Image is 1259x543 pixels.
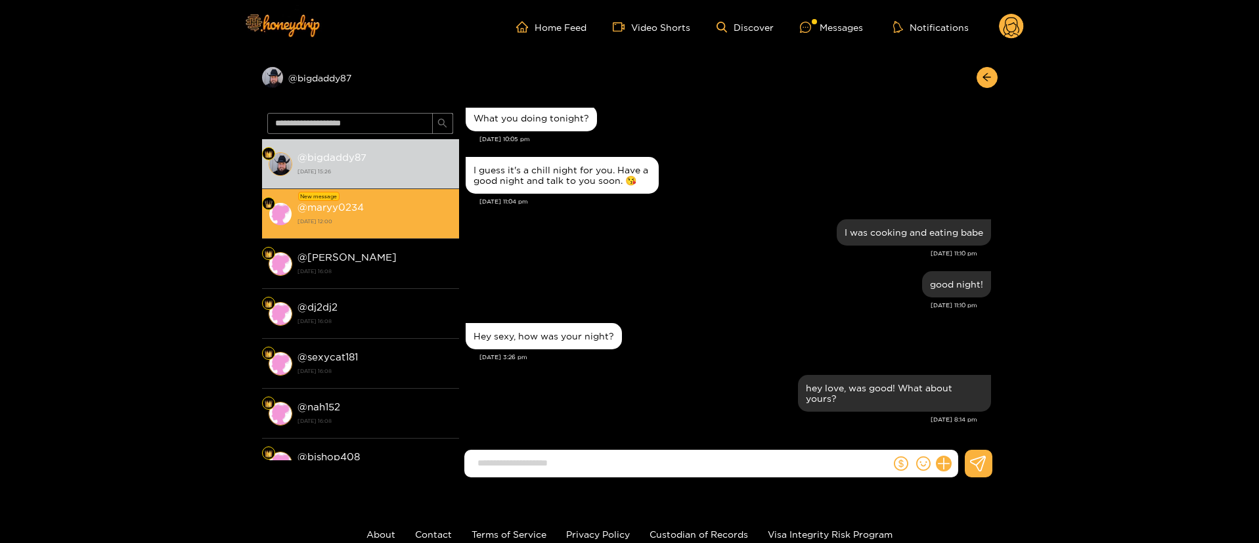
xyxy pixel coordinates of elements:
strong: @ dj2dj2 [298,301,338,313]
strong: @ nah152 [298,401,340,412]
img: Fan Level [265,350,273,358]
strong: [DATE] 16:08 [298,415,453,427]
strong: @ bishop408 [298,451,360,462]
img: conversation [269,152,292,176]
div: Oct. 3, 8:14 pm [798,375,991,412]
img: Fan Level [265,200,273,208]
span: home [516,21,535,33]
strong: [DATE] 12:00 [298,215,453,227]
div: [DATE] 10:05 pm [479,135,991,144]
div: I was cooking and eating babe [845,227,983,238]
span: video-camera [613,21,631,33]
strong: @ [PERSON_NAME] [298,251,397,263]
strong: @ bigdaddy87 [298,152,366,163]
button: search [432,113,453,134]
img: conversation [269,452,292,475]
span: dollar [894,456,908,471]
span: arrow-left [982,72,992,83]
img: conversation [269,352,292,376]
div: @bigdaddy87 [262,67,459,88]
img: conversation [269,302,292,326]
img: Fan Level [265,250,273,258]
div: Hey sexy, how was your night? [474,331,614,341]
img: conversation [269,252,292,276]
div: [DATE] 11:04 pm [479,197,991,206]
img: Fan Level [265,300,273,308]
div: Oct. 2, 10:05 pm [466,105,597,131]
strong: [DATE] 15:26 [298,165,453,177]
strong: [DATE] 16:08 [298,365,453,377]
a: Privacy Policy [566,529,630,539]
button: Notifications [889,20,973,33]
a: Discover [717,22,774,33]
div: Oct. 3, 3:26 pm [466,323,622,349]
div: New message [298,192,340,201]
div: [DATE] 11:10 pm [466,301,977,310]
a: Visa Integrity Risk Program [768,529,893,539]
div: Messages [800,20,863,35]
img: conversation [269,402,292,425]
div: I guess it's a chill night for you. Have a good night and talk to you soon. 😘 [474,165,651,186]
strong: @ sexycat181 [298,351,358,362]
div: Oct. 2, 11:10 pm [922,271,991,297]
a: Video Shorts [613,21,690,33]
img: Fan Level [265,150,273,158]
a: Terms of Service [472,529,546,539]
div: Oct. 2, 11:10 pm [837,219,991,246]
div: good night! [930,279,983,290]
div: [DATE] 11:10 pm [466,249,977,258]
span: search [437,118,447,129]
div: [DATE] 3:26 pm [479,353,991,362]
button: arrow-left [977,67,998,88]
img: conversation [269,202,292,226]
img: Fan Level [265,450,273,458]
div: Oct. 2, 11:04 pm [466,157,659,194]
a: Custodian of Records [650,529,748,539]
strong: [DATE] 16:08 [298,265,453,277]
strong: [DATE] 16:08 [298,315,453,327]
div: What you doing tonight? [474,113,589,123]
span: smile [916,456,931,471]
strong: @ maryy0234 [298,202,364,213]
button: dollar [891,454,911,473]
div: hey love, was good! What about yours? [806,383,983,404]
div: [DATE] 8:14 pm [466,415,977,424]
a: About [366,529,395,539]
a: Contact [415,529,452,539]
a: Home Feed [516,21,586,33]
img: Fan Level [265,400,273,408]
